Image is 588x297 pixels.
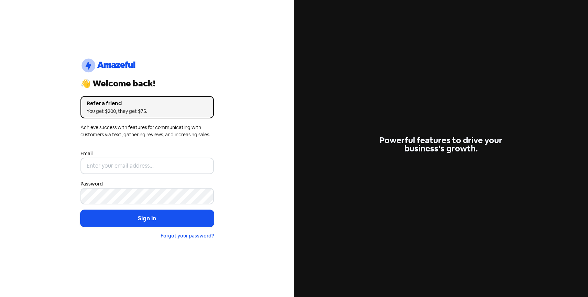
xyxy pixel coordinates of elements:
label: Password [80,180,103,188]
input: Enter your email address... [80,158,214,174]
label: Email [80,150,92,157]
div: 👋 Welcome back! [80,79,214,88]
div: Refer a friend [87,99,208,108]
div: Achieve success with features for communicating with customers via text, gathering reviews, and i... [80,124,214,138]
div: You get $200, they get $75. [87,108,208,115]
div: Powerful features to drive your business's growth. [374,136,508,153]
button: Sign in [80,210,214,227]
a: Forgot your password? [161,233,214,239]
